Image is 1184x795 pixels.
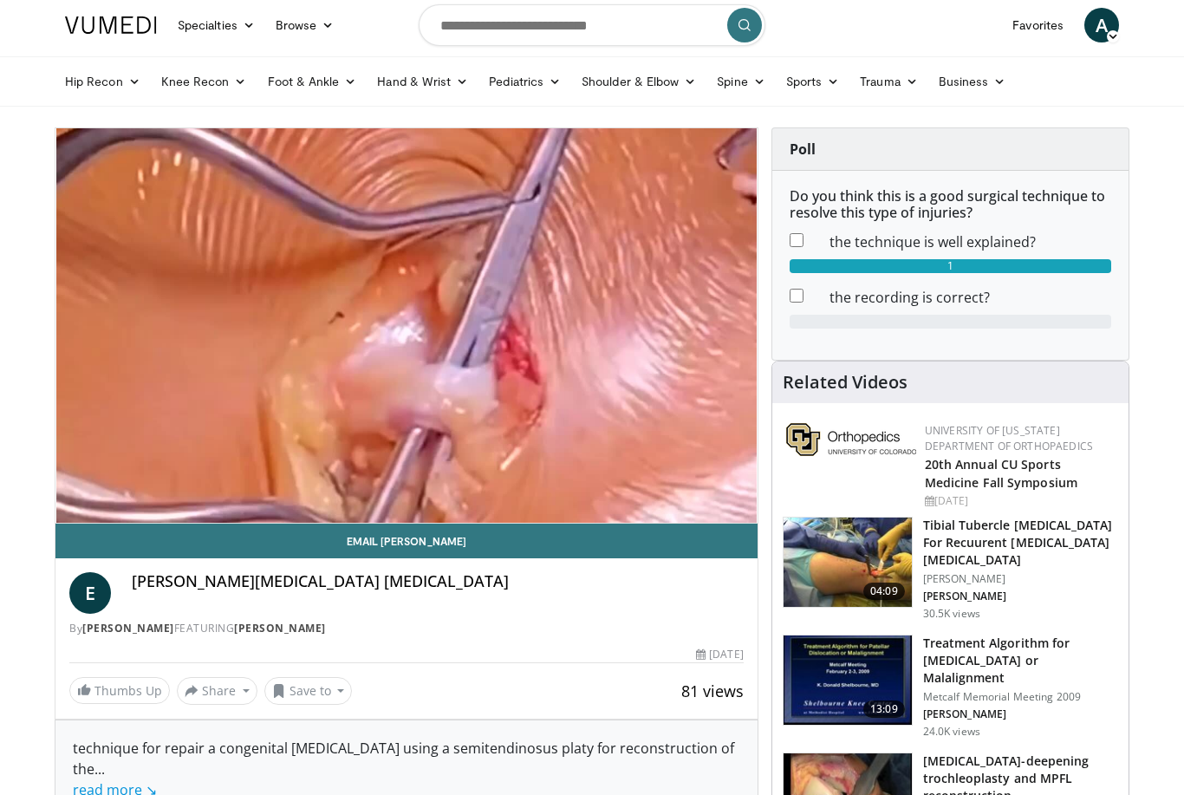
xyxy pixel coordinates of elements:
[69,677,170,704] a: Thumbs Up
[923,725,980,739] p: 24.0K views
[783,635,1118,739] a: 13:09 Treatment Algorithm for [MEDICAL_DATA] or Malalignment Metcalf Memorial Meeting 2009 [PERSO...
[925,423,1093,453] a: University of [US_STATE] Department of Orthopaedics
[706,64,775,99] a: Spine
[923,635,1118,687] h3: Treatment Algorithm for [MEDICAL_DATA] or Malalignment
[1002,8,1074,42] a: Favorites
[863,583,905,600] span: 04:09
[925,493,1115,509] div: [DATE]
[265,8,345,42] a: Browse
[923,517,1118,569] h3: Tibial Tubercle [MEDICAL_DATA] For Recuurent [MEDICAL_DATA] [MEDICAL_DATA]
[264,677,353,705] button: Save to
[82,621,174,635] a: [PERSON_NAME]
[151,64,257,99] a: Knee Recon
[478,64,571,99] a: Pediatrics
[167,8,265,42] a: Specialties
[776,64,850,99] a: Sports
[790,188,1111,221] h6: Do you think this is a good surgical technique to resolve this type of injuries?
[177,677,257,705] button: Share
[55,524,758,558] a: Email [PERSON_NAME]
[816,231,1124,252] dd: the technique is well explained?
[816,287,1124,308] dd: the recording is correct?
[55,64,151,99] a: Hip Recon
[784,518,912,608] img: O0cEsGv5RdudyPNn5hMDoxOjB1O5lLKx_1.150x105_q85_crop-smart_upscale.jpg
[234,621,326,635] a: [PERSON_NAME]
[1084,8,1119,42] a: A
[681,681,744,701] span: 81 views
[790,259,1111,273] div: 1
[928,64,1017,99] a: Business
[69,621,744,636] div: By FEATURING
[786,423,916,456] img: 355603a8-37da-49b6-856f-e00d7e9307d3.png.150x105_q85_autocrop_double_scale_upscale_version-0.2.png
[55,128,758,524] video-js: Video Player
[863,701,905,718] span: 13:09
[257,64,368,99] a: Foot & Ankle
[790,140,816,159] strong: Poll
[783,372,908,393] h4: Related Videos
[132,572,744,591] h4: [PERSON_NAME][MEDICAL_DATA] [MEDICAL_DATA]
[923,690,1118,704] p: Metcalf Memorial Meeting 2009
[571,64,706,99] a: Shoulder & Elbow
[367,64,478,99] a: Hand & Wrist
[849,64,928,99] a: Trauma
[783,517,1118,621] a: 04:09 Tibial Tubercle [MEDICAL_DATA] For Recuurent [MEDICAL_DATA] [MEDICAL_DATA] [PERSON_NAME] [P...
[923,590,1118,603] p: [PERSON_NAME]
[923,707,1118,721] p: [PERSON_NAME]
[923,572,1118,586] p: [PERSON_NAME]
[925,456,1077,491] a: 20th Annual CU Sports Medicine Fall Symposium
[696,647,743,662] div: [DATE]
[419,4,765,46] input: Search topics, interventions
[69,572,111,614] a: E
[784,635,912,726] img: 642537_3.png.150x105_q85_crop-smart_upscale.jpg
[65,16,157,34] img: VuMedi Logo
[923,607,980,621] p: 30.5K views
